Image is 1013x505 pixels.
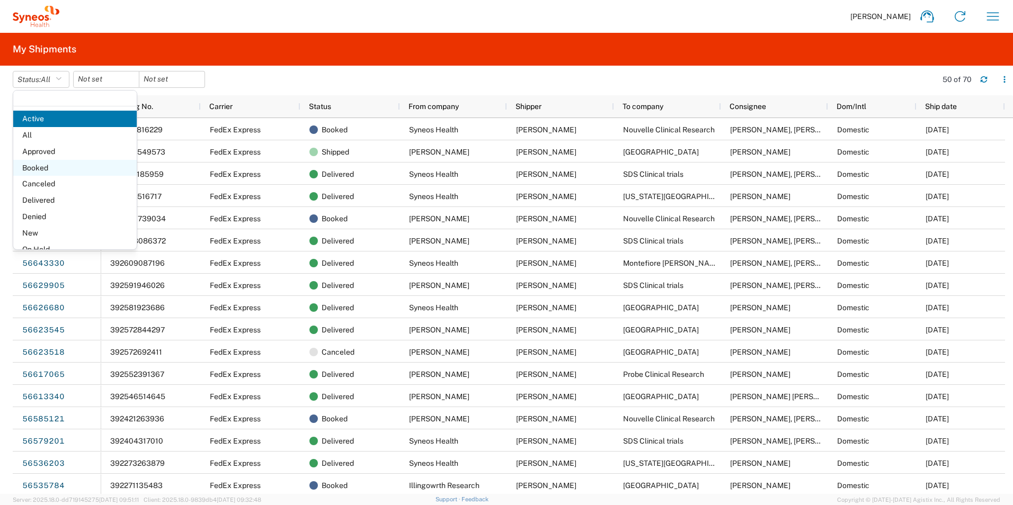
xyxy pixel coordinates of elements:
[409,281,469,290] span: Nicole Vonallmen
[837,481,869,490] span: Domestic
[516,348,576,356] span: Lydia Kooistra
[850,12,911,21] span: [PERSON_NAME]
[217,497,261,503] span: [DATE] 09:32:48
[209,102,233,111] span: Carrier
[409,414,469,423] span: Kathy Andino
[409,237,469,245] span: Nicole Vonallmen
[210,392,261,401] span: FedEx Express
[13,209,137,225] span: Denied
[210,237,261,245] span: FedEx Express
[409,326,469,334] span: Lydia Kooistra
[210,148,261,156] span: FedEx Express
[13,225,137,241] span: New
[837,437,869,445] span: Domestic
[623,281,683,290] span: SDS Clinical trials
[409,303,458,312] span: Syneos Health
[409,348,469,356] span: Lydia Kooistra
[41,75,50,84] span: All
[925,102,957,111] span: Ship date
[837,125,869,134] span: Domestic
[837,237,869,245] span: Domestic
[408,102,459,111] span: From company
[409,437,458,445] span: Syneos Health
[210,214,261,223] span: FedEx Express
[210,192,261,201] span: FedEx Express
[110,303,165,312] span: 392581923686
[110,392,165,401] span: 392546514645
[623,125,715,134] span: Nouvelle Clinical Research
[322,319,354,341] span: Delivered
[110,414,164,423] span: 392421263936
[210,125,261,134] span: FedEx Express
[110,326,165,334] span: 392572844297
[837,326,869,334] span: Domestic
[322,141,349,163] span: Shipped
[13,71,69,88] button: Status:All
[926,192,949,201] span: 09/02/2025
[110,148,165,156] span: 393015549573
[110,259,165,267] span: 392609087196
[943,75,972,84] div: 50 of 70
[730,259,854,267] span: Daniel Ceusters, Ari Moskowitz
[837,148,869,156] span: Domestic
[322,119,348,141] span: Booked
[436,496,462,502] a: Support
[461,496,488,502] a: Feedback
[409,192,458,201] span: Syneos Health
[210,437,261,445] span: FedEx Express
[730,392,852,401] span: Rae Lynn Webb
[99,497,139,503] span: [DATE] 09:51:11
[322,296,354,319] span: Delivered
[110,237,166,245] span: 392668086372
[516,192,576,201] span: Anne Marie Germain
[409,214,469,223] span: Kathy Andino
[623,148,699,156] span: Toronto General Hospital
[210,303,261,312] span: FedEx Express
[623,370,704,378] span: Probe Clinical Research
[74,71,139,87] input: Not set
[22,455,65,472] a: 56536203
[623,414,715,423] span: Nouvelle Clinical Research
[516,392,576,401] span: Emily Nimon
[409,481,479,490] span: Illingowrth Research
[409,259,458,267] span: Syneos Health
[22,411,65,428] a: 56585121
[623,259,723,267] span: Montefiore Moses
[837,392,869,401] span: Domestic
[623,214,715,223] span: Nouvelle Clinical Research
[730,303,790,312] span: Florence Harder
[623,459,739,467] span: California Pacific Medical Center
[409,148,469,156] span: Lydia Kooistra
[22,300,65,317] a: 56626680
[210,481,261,490] span: FedEx Express
[730,281,854,290] span: Jane Withrow, Johnny Salvador
[926,481,949,490] span: 08/19/2025
[210,348,261,356] span: FedEx Express
[926,281,949,290] span: 08/27/2025
[210,170,261,178] span: FedEx Express
[516,326,576,334] span: Lydia Kooistra
[730,148,790,156] span: Glenis Berroa Diaz
[322,163,354,185] span: Delivered
[110,370,164,378] span: 392552391367
[516,148,576,156] span: Lydia Kooistra
[322,385,354,408] span: Delivered
[730,125,854,134] span: Raul Tejeda, Andrew Pastewski
[322,430,354,452] span: Delivered
[322,230,354,252] span: Delivered
[22,433,65,450] a: 56579201
[516,437,576,445] span: Anne Marie Germain
[516,259,576,267] span: Anne Falotico
[730,214,854,223] span: Raul Tejeda, Andrew Pastewski
[926,259,949,267] span: 08/28/2025
[730,326,790,334] span: Glenis Berroa Diaz
[22,366,65,383] a: 56617065
[22,322,65,339] a: 56623545
[926,170,949,178] span: 09/03/2025
[322,185,354,208] span: Delivered
[926,348,949,356] span: 08/27/2025
[13,160,137,176] span: Booked
[623,348,699,356] span: Toronto General Hospital
[623,237,683,245] span: SDS Clinical trials
[730,237,854,245] span: Jane Withrow, Johnny Salvador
